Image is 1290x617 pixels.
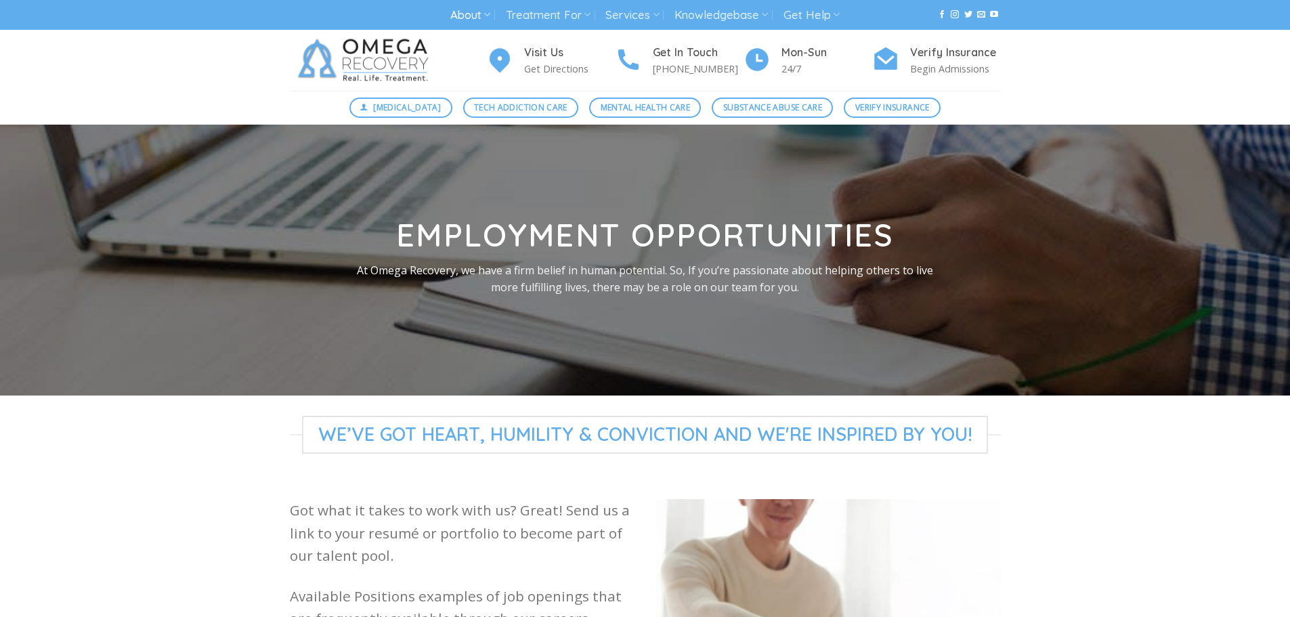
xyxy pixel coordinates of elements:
[486,44,615,77] a: Visit Us Get Directions
[938,10,946,20] a: Follow on Facebook
[781,44,872,62] h4: Mon-Sun
[872,44,1001,77] a: Verify Insurance Begin Admissions
[653,61,744,77] p: [PHONE_NUMBER]
[844,98,941,118] a: Verify Insurance
[450,3,490,28] a: About
[674,3,768,28] a: Knowledgebase
[290,30,442,91] img: Omega Recovery
[463,98,579,118] a: Tech Addiction Care
[524,61,615,77] p: Get Directions
[712,98,833,118] a: Substance Abuse Care
[783,3,840,28] a: Get Help
[524,44,615,62] h4: Visit Us
[396,215,894,255] strong: Employment opportunities
[601,101,690,114] span: Mental Health Care
[781,61,872,77] p: 24/7
[990,10,998,20] a: Follow on YouTube
[589,98,701,118] a: Mental Health Care
[290,499,635,567] p: Got what it takes to work with us? Great! Send us a link to your resumé or portfolio to become pa...
[855,101,930,114] span: Verify Insurance
[353,261,938,296] p: At Omega Recovery, we have a firm belief in human potential. So, If you’re passionate about helpi...
[373,101,441,114] span: [MEDICAL_DATA]
[951,10,959,20] a: Follow on Instagram
[977,10,985,20] a: Send us an email
[615,44,744,77] a: Get In Touch [PHONE_NUMBER]
[964,10,972,20] a: Follow on Twitter
[474,101,567,114] span: Tech Addiction Care
[302,416,989,454] span: We’ve Got Heart, Humility & Conviction and We're Inspired by You!
[910,44,1001,62] h4: Verify Insurance
[723,101,822,114] span: Substance Abuse Care
[910,61,1001,77] p: Begin Admissions
[506,3,590,28] a: Treatment For
[653,44,744,62] h4: Get In Touch
[605,3,659,28] a: Services
[349,98,452,118] a: [MEDICAL_DATA]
